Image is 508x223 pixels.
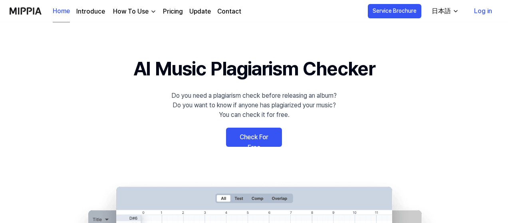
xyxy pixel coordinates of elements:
[53,0,70,22] a: Home
[150,8,157,15] img: down
[425,3,464,19] button: 日本語
[76,7,105,16] a: Introduce
[163,7,183,16] a: Pricing
[368,4,421,18] button: Service Brochure
[189,7,211,16] a: Update
[217,7,241,16] a: Contact
[171,91,337,120] div: Do you need a plagiarism check before releasing an album? Do you want to know if anyone has plagi...
[430,6,452,16] div: 日本語
[111,7,157,16] button: How To Use
[226,128,282,147] a: Check For Free
[111,7,150,16] div: How To Use
[133,54,375,83] h1: AI Music Plagiarism Checker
